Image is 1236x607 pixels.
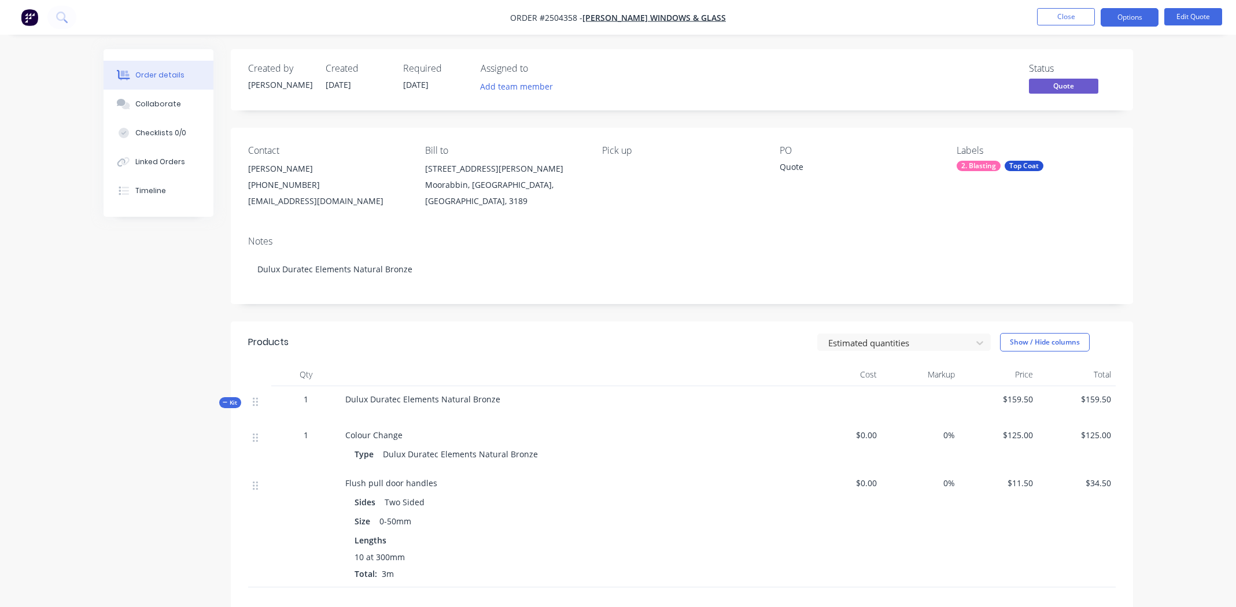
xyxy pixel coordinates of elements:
span: $34.50 [1042,477,1111,489]
span: [DATE] [326,79,351,90]
div: Markup [881,363,960,386]
div: Assigned to [481,63,596,74]
div: Dulux Duratec Elements Natural Bronze [248,251,1116,287]
button: Kit [219,397,241,408]
span: Total: [355,568,377,579]
span: Flush pull door handles [345,478,437,488]
div: Notes [248,236,1116,247]
div: Collaborate [135,99,181,109]
button: Collaborate [104,90,213,119]
div: Top Coat [1005,161,1043,171]
button: Order details [104,61,213,90]
span: $11.50 [964,477,1033,489]
div: Bill to [425,145,584,156]
span: 3m [377,568,399,579]
button: Add team member [474,79,559,94]
div: Total [1038,363,1116,386]
div: Price [960,363,1038,386]
div: Products [248,335,289,349]
button: Linked Orders [104,147,213,176]
div: 0-50mm [375,513,416,530]
div: Linked Orders [135,157,185,167]
div: Checklists 0/0 [135,128,186,138]
div: Quote [780,161,924,177]
div: Dulux Duratec Elements Natural Bronze [378,446,543,462]
div: Order details [135,70,185,80]
button: Add team member [481,79,559,94]
div: PO [780,145,938,156]
div: Status [1029,63,1116,74]
img: Factory [21,9,38,26]
span: [DATE] [403,79,429,90]
span: Kit [223,398,238,407]
div: Required [403,63,467,74]
div: Created by [248,63,312,74]
span: $125.00 [1042,429,1111,441]
span: 0% [886,429,955,441]
span: 1 [304,393,308,405]
div: Two Sided [380,494,429,510]
div: 2. Blasting [957,161,1001,171]
span: Order #2504358 - [510,12,582,23]
div: Labels [957,145,1115,156]
div: [EMAIL_ADDRESS][DOMAIN_NAME] [248,193,407,209]
span: $159.50 [1042,393,1111,405]
div: Type [355,446,378,462]
span: 10 at 300mm [355,551,405,563]
span: $125.00 [964,429,1033,441]
div: Moorabbin, [GEOGRAPHIC_DATA], [GEOGRAPHIC_DATA], 3189 [425,177,584,209]
div: Created [326,63,389,74]
button: Show / Hide columns [1000,333,1090,351]
div: Sides [355,494,380,510]
div: Qty [271,363,341,386]
span: Lengths [355,534,386,546]
button: Edit Quote [1164,8,1222,25]
a: [PERSON_NAME] Windows & Glass [582,12,726,23]
div: Pick up [602,145,761,156]
span: $0.00 [808,477,877,489]
button: Timeline [104,176,213,205]
div: [PERSON_NAME] [248,161,407,177]
div: [PHONE_NUMBER] [248,177,407,193]
div: Cost [803,363,881,386]
div: Contact [248,145,407,156]
div: [PERSON_NAME] [248,79,312,91]
div: [STREET_ADDRESS][PERSON_NAME] [425,161,584,177]
div: [STREET_ADDRESS][PERSON_NAME]Moorabbin, [GEOGRAPHIC_DATA], [GEOGRAPHIC_DATA], 3189 [425,161,584,209]
button: Options [1101,8,1158,27]
div: Size [355,513,375,530]
span: 0% [886,477,955,489]
span: Dulux Duratec Elements Natural Bronze [345,394,500,405]
button: Close [1037,8,1095,25]
div: [PERSON_NAME][PHONE_NUMBER][EMAIL_ADDRESS][DOMAIN_NAME] [248,161,407,209]
span: $0.00 [808,429,877,441]
div: Timeline [135,186,166,196]
span: 1 [304,429,308,441]
button: Checklists 0/0 [104,119,213,147]
span: $159.50 [964,393,1033,405]
span: Colour Change [345,430,403,441]
span: Quote [1029,79,1098,93]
